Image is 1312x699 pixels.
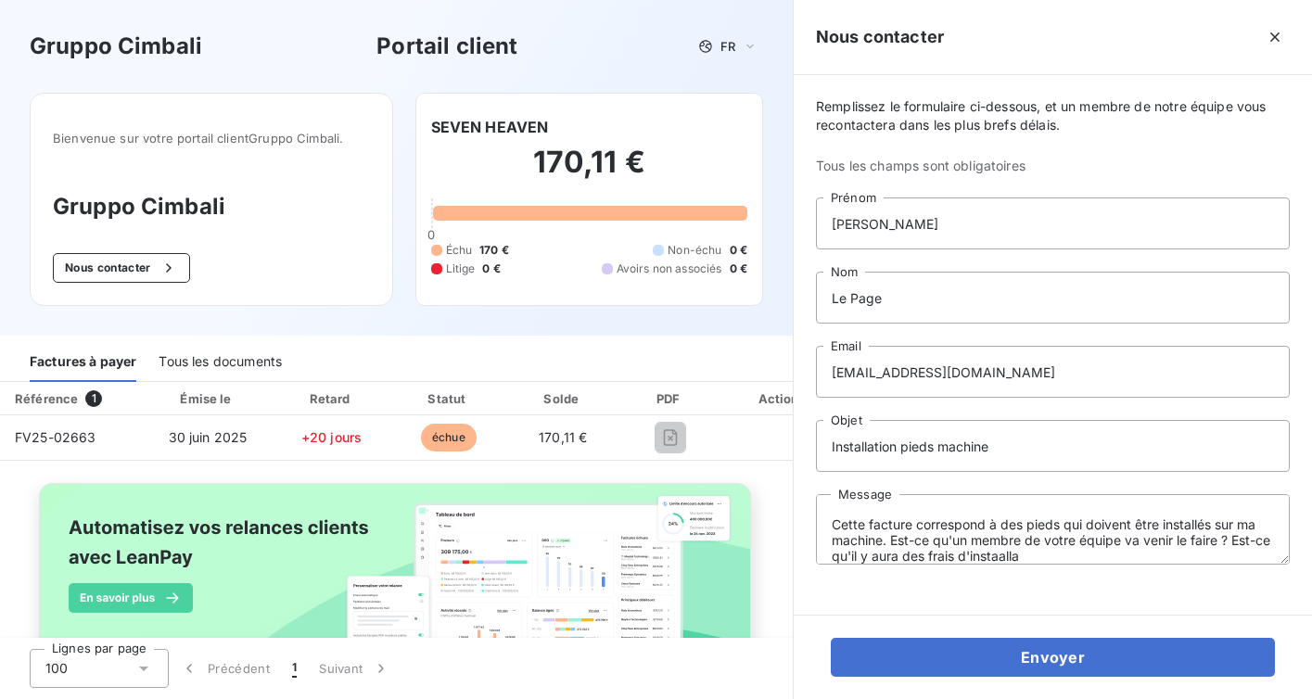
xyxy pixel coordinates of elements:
textarea: Bonjour, Cette facture correspond à des pieds qui doivent être installés sur ma machine. Est-ce q... [816,494,1290,565]
span: 30 juin 2025 [169,429,248,445]
div: Solde [510,389,616,408]
div: Actions [725,389,843,408]
h5: Nous contacter [816,24,944,50]
h3: Gruppo Cimbali [53,190,370,223]
button: Précédent [169,649,281,688]
button: 1 [281,649,308,688]
div: Référence [15,391,78,406]
input: placeholder [816,420,1290,472]
span: +20 jours [301,429,362,445]
div: Tous les documents [159,343,282,382]
div: Retard [276,389,388,408]
div: PDF [623,389,717,408]
span: FR [720,39,735,54]
h6: SEVEN HEAVEN [431,116,549,138]
h2: 170,11 € [431,144,748,199]
span: 170 € [479,242,509,259]
span: 0 € [730,261,747,277]
span: Échu [446,242,473,259]
span: Tous les champs sont obligatoires [816,157,1290,175]
div: Statut [394,389,503,408]
div: Factures à payer [30,343,136,382]
span: FV25-02663 [15,429,96,445]
button: Nous contacter [53,253,190,283]
span: Non-échu [668,242,721,259]
span: 100 [45,659,68,678]
div: Émise le [146,389,268,408]
span: Bienvenue sur votre portail client Gruppo Cimbali . [53,131,370,146]
span: Litige [446,261,476,277]
button: Envoyer [831,638,1275,677]
span: 0 € [730,242,747,259]
span: Avoirs non associés [617,261,722,277]
span: échue [421,424,477,451]
input: placeholder [816,346,1290,398]
span: 0 € [482,261,500,277]
h3: Portail client [376,30,517,63]
h3: Gruppo Cimbali [30,30,202,63]
span: 1 [292,659,297,678]
span: Remplissez le formulaire ci-dessous, et un membre de notre équipe vous recontactera dans les plus... [816,97,1290,134]
input: placeholder [816,272,1290,324]
span: 1 [85,390,102,407]
button: Suivant [308,649,401,688]
span: 170,11 € [539,429,587,445]
span: 0 [427,227,435,242]
input: placeholder [816,197,1290,249]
